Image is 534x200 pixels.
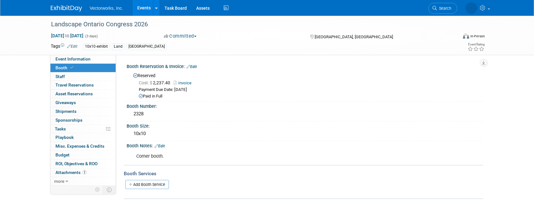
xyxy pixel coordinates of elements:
span: Giveaways [55,100,76,105]
div: Corner booth. [132,150,414,163]
span: Misc. Expenses & Credits [55,144,104,149]
div: 10x10 [131,129,479,139]
div: Booth Reservation & Invoice: [127,62,483,70]
img: Tania Arabian [465,2,477,14]
div: 10x10 exhibit [83,43,110,50]
a: Travel Reservations [50,81,116,89]
span: Event Information [55,56,91,61]
a: Search [428,3,457,14]
span: Asset Reservations [55,91,93,96]
a: Budget [50,151,116,159]
a: Edit [67,44,77,49]
span: Shipments [55,109,76,114]
i: Booth reservation complete [70,66,73,69]
a: Event Information [50,55,116,63]
div: [GEOGRAPHIC_DATA] [127,43,167,50]
div: Paid in Full [139,93,479,99]
span: Booth [55,65,75,70]
span: 2 [82,170,87,175]
a: Shipments [50,107,116,116]
span: Sponsorships [55,118,82,123]
img: Format-Inperson.png [463,34,469,39]
a: ROI, Objectives & ROO [50,160,116,168]
span: (3 days) [85,34,98,38]
span: Cost: $ [139,80,153,85]
a: Misc. Expenses & Credits [50,142,116,150]
span: Vectorworks, Inc. [90,6,123,11]
div: Event Rating [468,43,484,46]
a: Sponsorships [50,116,116,124]
span: Search [437,6,451,11]
div: In-Person [470,34,485,39]
div: Land [112,43,124,50]
div: Booth Services [124,170,483,177]
span: 2,237.40 [139,80,173,85]
td: Personalize Event Tab Strip [92,186,103,194]
a: Staff [50,72,116,81]
span: Tasks [55,126,66,131]
a: Playbook [50,133,116,142]
div: Booth Number: [127,102,483,109]
a: more [50,177,116,186]
a: Edit [154,144,165,148]
span: [DATE] [DATE] [51,33,84,39]
span: Staff [55,74,65,79]
td: Tags [51,43,77,50]
div: Event Format [420,33,485,42]
a: Edit [186,65,197,69]
div: Landscape Ontario Congress 2026 [49,19,448,30]
a: Tasks [50,125,116,133]
span: more [54,179,64,184]
span: to [64,33,70,38]
a: Add Booth Service [125,180,169,189]
td: Toggle Event Tabs [103,186,116,194]
img: ExhibitDay [51,5,82,12]
span: Budget [55,152,70,157]
div: Booth Size: [127,121,483,129]
div: Reserved [131,71,479,99]
a: Invoice [174,81,195,85]
span: ROI, Objectives & ROO [55,161,97,166]
span: Playbook [55,135,74,140]
a: Asset Reservations [50,90,116,98]
span: Attachments [55,170,87,175]
a: Booth [50,64,116,72]
span: Travel Reservations [55,82,94,87]
div: Payment Due Date: [DATE] [139,87,479,93]
span: [GEOGRAPHIC_DATA], [GEOGRAPHIC_DATA] [315,34,393,39]
button: Committed [162,33,199,39]
div: Booth Notes: [127,141,483,149]
a: Attachments2 [50,168,116,177]
div: 2328 [131,109,479,119]
a: Giveaways [50,98,116,107]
